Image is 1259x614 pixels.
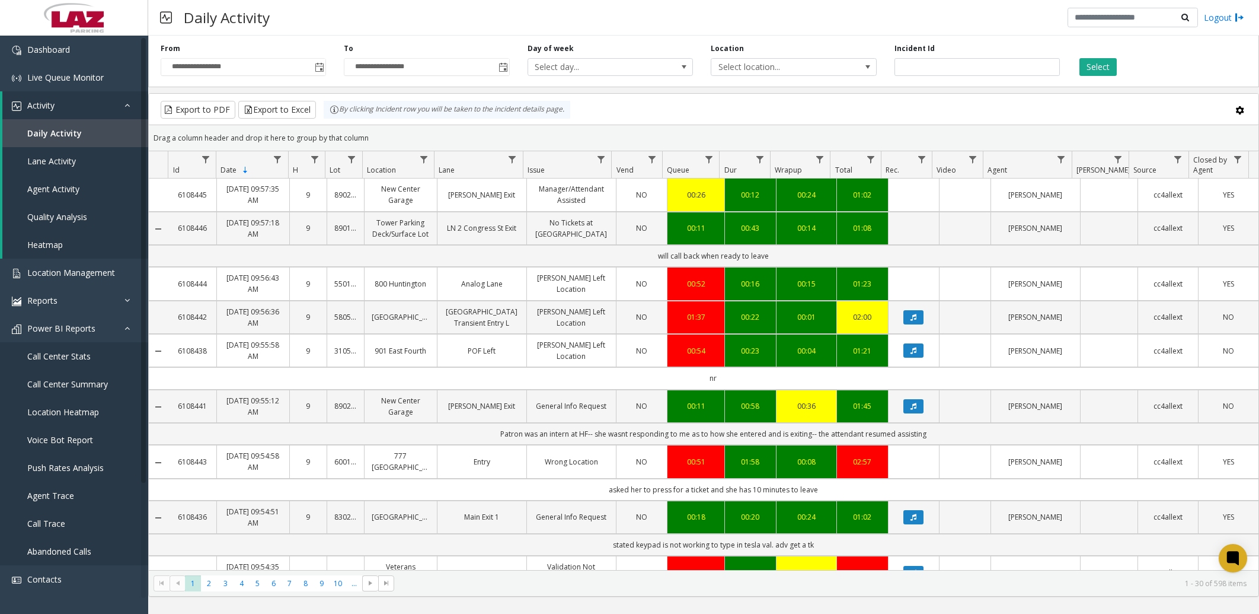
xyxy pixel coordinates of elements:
[27,574,62,585] span: Contacts
[675,400,717,412] a: 00:11
[644,151,660,167] a: Vend Filter Menu
[636,312,647,322] span: NO
[1204,11,1244,24] a: Logout
[168,245,1258,267] td: will call back when ready to leave
[334,311,357,323] a: 580571
[224,306,282,329] a: [DATE] 09:56:36 AM
[732,456,769,467] div: 01:58
[624,222,660,234] a: NO
[894,43,935,54] label: Incident Id
[1145,311,1191,323] a: cc4allext
[12,297,21,306] img: 'icon'
[534,511,609,523] a: General Info Request
[844,456,881,467] div: 02:57
[844,400,881,412] div: 01:45
[2,203,148,231] a: Quality Analysis
[372,217,429,240] a: Tower Parking Deck/Surface Lot
[149,402,168,412] a: Collapse Details
[998,511,1073,523] a: [PERSON_NAME]
[1223,190,1234,200] span: YES
[624,400,660,412] a: NO
[362,575,378,592] span: Go to the next page
[297,511,319,523] a: 9
[732,311,769,323] a: 00:22
[784,345,829,357] a: 00:04
[218,575,234,591] span: Page 3
[344,151,360,167] a: Lot Filter Menu
[667,165,689,175] span: Queue
[534,456,609,467] a: Wrong Location
[445,345,519,357] a: POF Left
[334,456,357,467] a: 600166
[636,190,647,200] span: NO
[624,456,660,467] a: NO
[675,456,717,467] a: 00:51
[534,400,609,412] a: General Info Request
[330,165,340,175] span: Lot
[445,306,519,329] a: [GEOGRAPHIC_DATA] Transient Entry L
[1145,345,1191,357] a: cc4allext
[372,278,429,289] a: 800 Huntington
[12,101,21,111] img: 'icon'
[732,278,769,289] a: 00:16
[367,165,396,175] span: Location
[844,278,881,289] a: 01:23
[334,278,357,289] a: 550131
[297,345,319,357] a: 9
[27,323,95,334] span: Power BI Reports
[201,575,217,591] span: Page 2
[372,311,429,323] a: [GEOGRAPHIC_DATA]
[224,183,282,206] a: [DATE] 09:57:35 AM
[224,506,282,529] a: [DATE] 09:54:51 AM
[224,561,282,584] a: [DATE] 09:54:35 AM
[496,59,509,75] span: Toggle popup
[149,224,168,234] a: Collapse Details
[784,511,829,523] a: 00:24
[752,151,768,167] a: Dur Filter Menu
[298,575,314,591] span: Page 8
[334,400,357,412] a: 890200
[168,479,1258,501] td: asked her to press for a ticket and she has 10 minutes to leave
[1076,165,1130,175] span: [PERSON_NAME]
[175,567,210,578] a: 6108439
[844,511,881,523] div: 01:02
[1079,58,1117,76] button: Select
[844,189,881,201] a: 01:02
[2,175,148,203] a: Agent Activity
[266,575,282,591] span: Page 6
[27,406,99,418] span: Location Heatmap
[732,511,769,523] div: 00:20
[378,575,394,592] span: Go to the last page
[784,278,829,289] div: 00:15
[149,346,168,356] a: Collapse Details
[675,511,717,523] a: 00:18
[998,189,1073,201] a: [PERSON_NAME]
[173,165,180,175] span: Id
[12,269,21,278] img: 'icon'
[1206,222,1251,234] a: YES
[12,46,21,55] img: 'icon'
[675,311,717,323] a: 01:37
[334,189,357,201] a: 890200
[149,128,1258,148] div: Drag a column header and drop it here to group by that column
[784,567,829,578] a: 00:34
[160,3,172,32] img: pageIcon
[624,345,660,357] a: NO
[314,575,330,591] span: Page 9
[844,345,881,357] a: 01:21
[636,457,647,467] span: NO
[445,567,519,578] a: Main Exit
[732,400,769,412] a: 00:58
[149,569,168,578] a: Collapse Details
[297,222,319,234] a: 9
[12,325,21,334] img: 'icon'
[784,189,829,201] a: 00:24
[1193,155,1227,175] span: Closed by Agent
[528,59,660,75] span: Select day...
[27,155,76,167] span: Lane Activity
